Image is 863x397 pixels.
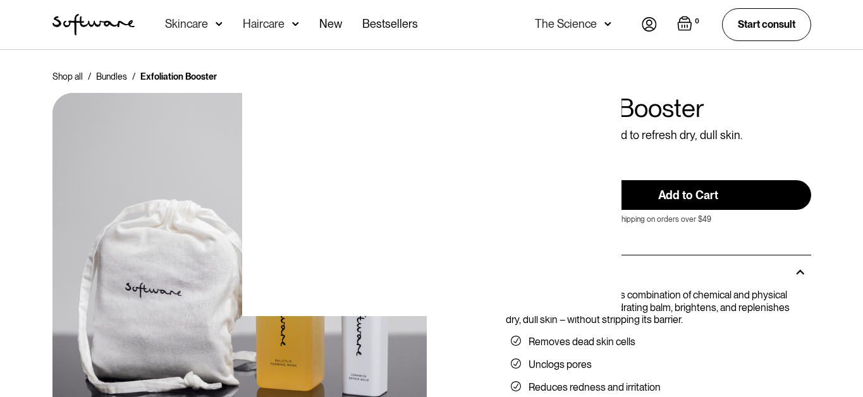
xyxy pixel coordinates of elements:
a: Bundles [96,70,127,83]
div: The Science [535,18,597,30]
img: arrow down [604,18,611,30]
p: The ingredients you need to refresh dry, dull skin. [501,128,811,142]
img: Software Logo [52,14,135,35]
img: blank image [242,63,621,316]
li: Unclogs pores [511,358,801,371]
li: Reduces redness and irritation [511,381,801,394]
a: Start consult [722,8,811,40]
input: Add to Cart [566,180,811,210]
a: Open empty cart [677,16,702,34]
p: Free shipping on orders over $49 [601,215,711,224]
div: Haircare [243,18,285,30]
li: Removes dead skin cells [511,336,801,348]
div: Skincare [165,18,208,30]
div: 0 [692,16,702,27]
p: Curated by our experts, this combination of chemical and physical exfoliants, plus an ultra-hydra... [506,289,801,326]
a: Shop all [52,70,83,83]
div: / [88,70,91,83]
a: home [52,14,135,35]
img: arrow down [292,18,299,30]
img: arrow down [216,18,223,30]
div: Exfoliation Booster [140,70,217,83]
h1: Exfoliation Booster [501,93,811,123]
div: / [132,70,135,83]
